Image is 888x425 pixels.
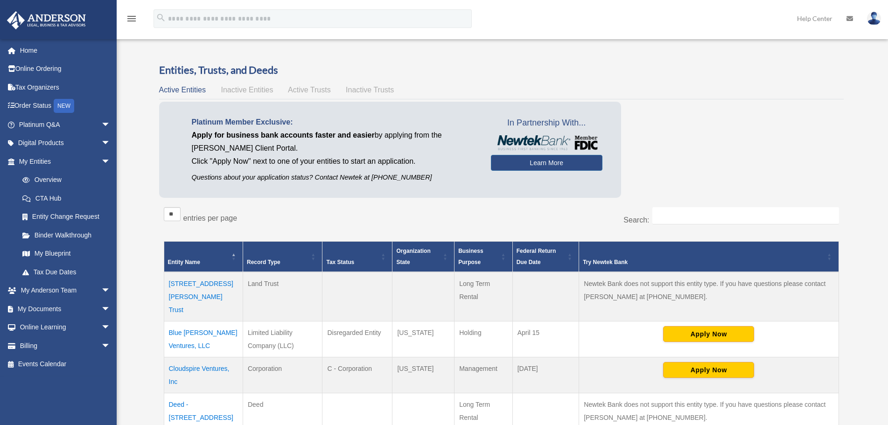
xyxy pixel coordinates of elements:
span: arrow_drop_down [101,336,120,355]
th: Organization State: Activate to sort [392,242,454,272]
span: Active Trusts [288,86,331,94]
a: Events Calendar [7,355,125,374]
img: Anderson Advisors Platinum Portal [4,11,89,29]
span: arrow_drop_down [101,115,120,134]
span: Inactive Trusts [346,86,394,94]
span: Apply for business bank accounts faster and easier [192,131,375,139]
span: Business Purpose [458,248,483,265]
th: Business Purpose: Activate to sort [454,242,512,272]
td: Limited Liability Company (LLC) [243,321,322,357]
td: C - Corporation [322,357,392,393]
a: Tax Due Dates [13,263,120,281]
th: Federal Return Due Date: Activate to sort [512,242,579,272]
span: Entity Name [168,259,200,265]
span: arrow_drop_down [101,318,120,337]
th: Try Newtek Bank : Activate to sort [579,242,839,272]
td: Disregarded Entity [322,321,392,357]
span: arrow_drop_down [101,134,120,153]
a: Digital Productsarrow_drop_down [7,134,125,153]
a: My Blueprint [13,244,120,263]
label: Search: [623,216,649,224]
span: Federal Return Due Date [517,248,556,265]
a: Learn More [491,155,602,171]
button: Apply Now [663,362,754,378]
a: Platinum Q&Aarrow_drop_down [7,115,125,134]
span: arrow_drop_down [101,281,120,300]
td: Land Trust [243,272,322,321]
td: Cloudspire Ventures, Inc [164,357,243,393]
td: [DATE] [512,357,579,393]
td: April 15 [512,321,579,357]
a: Order StatusNEW [7,97,125,116]
td: Corporation [243,357,322,393]
button: Apply Now [663,326,754,342]
p: Platinum Member Exclusive: [192,116,477,129]
a: My Anderson Teamarrow_drop_down [7,281,125,300]
span: In Partnership With... [491,116,602,131]
p: Questions about your application status? Contact Newtek at [PHONE_NUMBER] [192,172,477,183]
a: CTA Hub [13,189,120,208]
a: Overview [13,171,115,189]
span: Record Type [247,259,280,265]
td: [STREET_ADDRESS][PERSON_NAME] Trust [164,272,243,321]
a: Tax Organizers [7,78,125,97]
a: Online Learningarrow_drop_down [7,318,125,337]
td: Management [454,357,512,393]
img: NewtekBankLogoSM.png [496,135,598,150]
th: Record Type: Activate to sort [243,242,322,272]
span: Active Entities [159,86,206,94]
img: User Pic [867,12,881,25]
p: by applying from the [PERSON_NAME] Client Portal. [192,129,477,155]
th: Entity Name: Activate to invert sorting [164,242,243,272]
p: Click "Apply Now" next to one of your entities to start an application. [192,155,477,168]
a: menu [126,16,137,24]
a: Home [7,41,125,60]
td: Newtek Bank does not support this entity type. If you have questions please contact [PERSON_NAME]... [579,272,839,321]
a: Entity Change Request [13,208,120,226]
th: Tax Status: Activate to sort [322,242,392,272]
td: Holding [454,321,512,357]
a: Billingarrow_drop_down [7,336,125,355]
a: My Documentsarrow_drop_down [7,300,125,318]
i: menu [126,13,137,24]
span: Organization State [396,248,430,265]
span: Tax Status [326,259,354,265]
td: [US_STATE] [392,357,454,393]
h3: Entities, Trusts, and Deeds [159,63,844,77]
a: My Entitiesarrow_drop_down [7,152,120,171]
label: entries per page [183,214,238,222]
div: Try Newtek Bank [583,257,824,268]
td: Long Term Rental [454,272,512,321]
a: Binder Walkthrough [13,226,120,244]
i: search [156,13,166,23]
a: Online Ordering [7,60,125,78]
span: Inactive Entities [221,86,273,94]
span: arrow_drop_down [101,152,120,171]
td: [US_STATE] [392,321,454,357]
td: Blue [PERSON_NAME] Ventures, LLC [164,321,243,357]
span: arrow_drop_down [101,300,120,319]
div: NEW [54,99,74,113]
